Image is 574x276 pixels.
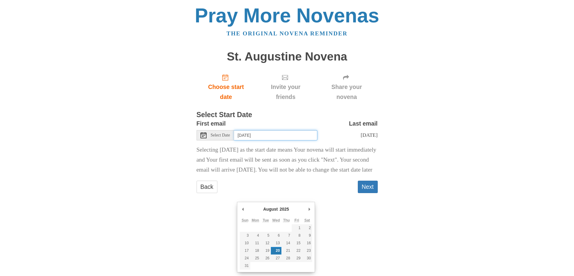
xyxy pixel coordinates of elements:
button: 24 [240,255,250,262]
abbr: Tuesday [263,218,269,222]
button: 3 [240,232,250,239]
abbr: Saturday [304,218,310,222]
a: Choose start date [197,69,256,105]
abbr: Thursday [283,218,290,222]
input: Use the arrow keys to pick a date [234,130,317,140]
button: Next Month [306,205,312,214]
button: 28 [281,255,292,262]
button: 9 [302,232,312,239]
button: 13 [271,239,281,247]
button: 22 [292,247,302,255]
button: 31 [240,262,250,270]
span: Invite your friends [261,82,309,102]
button: 1 [292,224,302,232]
div: Click "Next" to confirm your start date first. [316,69,378,105]
label: Last email [349,119,378,129]
button: 2 [302,224,312,232]
span: Share your novena [322,82,372,102]
span: Select Date [211,133,230,137]
button: 11 [250,239,261,247]
label: First email [197,119,226,129]
button: 18 [250,247,261,255]
button: 20 [271,247,281,255]
span: [DATE] [361,132,377,138]
button: Previous Month [240,205,246,214]
abbr: Sunday [242,218,249,222]
button: 8 [292,232,302,239]
button: 4 [250,232,261,239]
a: The original novena reminder [226,30,348,37]
button: 10 [240,239,250,247]
button: 6 [271,232,281,239]
button: 26 [261,255,271,262]
div: 2025 [279,205,290,214]
button: 17 [240,247,250,255]
button: 5 [261,232,271,239]
button: 15 [292,239,302,247]
button: 12 [261,239,271,247]
button: Next [358,181,378,193]
button: 16 [302,239,312,247]
p: Selecting [DATE] as the start date means Your novena will start immediately and Your first email ... [197,145,378,175]
abbr: Wednesday [272,218,280,222]
button: 7 [281,232,292,239]
button: 30 [302,255,312,262]
abbr: Friday [294,218,299,222]
button: 19 [261,247,271,255]
a: Back [197,181,217,193]
button: 21 [281,247,292,255]
button: 25 [250,255,261,262]
span: Choose start date [203,82,250,102]
button: 14 [281,239,292,247]
a: Pray More Novenas [195,4,379,27]
div: Click "Next" to confirm your start date first. [255,69,316,105]
div: August [262,205,279,214]
button: 23 [302,247,312,255]
h3: Select Start Date [197,111,378,119]
button: 29 [292,255,302,262]
h1: St. Augustine Novena [197,50,378,63]
button: 27 [271,255,281,262]
abbr: Monday [252,218,259,222]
